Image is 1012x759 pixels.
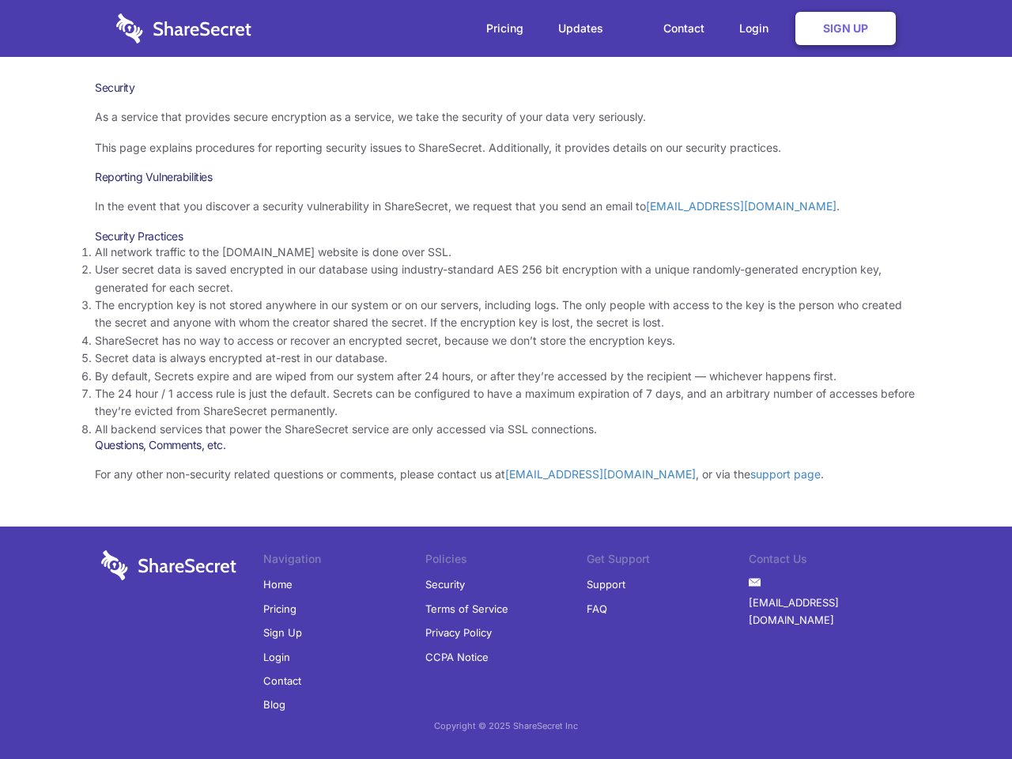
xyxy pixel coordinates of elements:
[95,296,917,332] li: The encryption key is not stored anywhere in our system or on our servers, including logs. The on...
[587,550,749,572] li: Get Support
[263,645,290,669] a: Login
[750,467,821,481] a: support page
[116,13,251,43] img: logo-wordmark-white-trans-d4663122ce5f474addd5e946df7df03e33cb6a1c49d2221995e7729f52c070b2.svg
[95,81,917,95] h1: Security
[95,244,917,261] li: All network traffic to the [DOMAIN_NAME] website is done over SSL.
[749,550,911,572] li: Contact Us
[587,597,607,621] a: FAQ
[425,550,587,572] li: Policies
[263,669,301,693] a: Contact
[101,550,236,580] img: logo-wordmark-white-trans-d4663122ce5f474addd5e946df7df03e33cb6a1c49d2221995e7729f52c070b2.svg
[95,332,917,349] li: ShareSecret has no way to access or recover an encrypted secret, because we don’t store the encry...
[723,4,792,53] a: Login
[95,198,917,215] p: In the event that you discover a security vulnerability in ShareSecret, we request that you send ...
[425,645,489,669] a: CCPA Notice
[263,550,425,572] li: Navigation
[505,467,696,481] a: [EMAIL_ADDRESS][DOMAIN_NAME]
[795,12,896,45] a: Sign Up
[95,421,917,438] li: All backend services that power the ShareSecret service are only accessed via SSL connections.
[425,572,465,596] a: Security
[95,349,917,367] li: Secret data is always encrypted at-rest in our database.
[95,170,917,184] h3: Reporting Vulnerabilities
[263,621,302,644] a: Sign Up
[95,368,917,385] li: By default, Secrets expire and are wiped from our system after 24 hours, or after they’re accesse...
[587,572,625,596] a: Support
[749,591,911,632] a: [EMAIL_ADDRESS][DOMAIN_NAME]
[648,4,720,53] a: Contact
[95,229,917,244] h3: Security Practices
[263,597,296,621] a: Pricing
[263,693,285,716] a: Blog
[425,621,492,644] a: Privacy Policy
[470,4,539,53] a: Pricing
[95,139,917,157] p: This page explains procedures for reporting security issues to ShareSecret. Additionally, it prov...
[425,597,508,621] a: Terms of Service
[646,199,836,213] a: [EMAIL_ADDRESS][DOMAIN_NAME]
[95,261,917,296] li: User secret data is saved encrypted in our database using industry-standard AES 256 bit encryptio...
[95,385,917,421] li: The 24 hour / 1 access rule is just the default. Secrets can be configured to have a maximum expi...
[263,572,293,596] a: Home
[95,466,917,483] p: For any other non-security related questions or comments, please contact us at , or via the .
[95,108,917,126] p: As a service that provides secure encryption as a service, we take the security of your data very...
[95,438,917,452] h3: Questions, Comments, etc.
